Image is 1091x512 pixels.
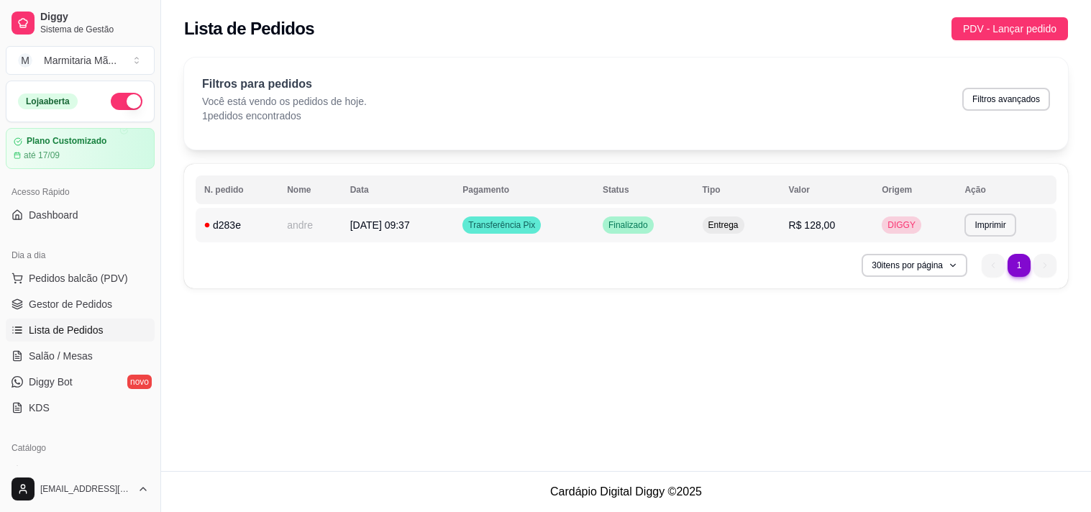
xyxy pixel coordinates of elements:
[29,349,93,363] span: Salão / Mesas
[694,175,780,204] th: Tipo
[278,208,342,242] td: andre
[964,214,1015,237] button: Imprimir
[6,267,155,290] button: Pedidos balcão (PDV)
[6,460,155,483] a: Produtos
[29,401,50,415] span: KDS
[6,6,155,40] a: DiggySistema de Gestão
[111,93,142,110] button: Alterar Status
[40,11,149,24] span: Diggy
[6,204,155,227] a: Dashboard
[6,472,155,506] button: [EMAIL_ADDRESS][DOMAIN_NAME]
[40,483,132,495] span: [EMAIL_ADDRESS][DOMAIN_NAME]
[29,271,128,285] span: Pedidos balcão (PDV)
[974,247,1064,284] nav: pagination navigation
[6,293,155,316] a: Gestor de Pedidos
[6,436,155,460] div: Catálogo
[780,175,874,204] th: Valor
[951,17,1068,40] button: PDV - Lançar pedido
[27,136,106,147] article: Plano Customizado
[184,17,314,40] h2: Lista de Pedidos
[6,128,155,169] a: Plano Customizadoaté 17/09
[962,88,1050,111] button: Filtros avançados
[202,94,367,109] p: Você está vendo os pedidos de hoje.
[956,175,1056,204] th: Ação
[594,175,694,204] th: Status
[706,219,741,231] span: Entrega
[202,76,367,93] p: Filtros para pedidos
[29,375,73,389] span: Diggy Bot
[29,323,104,337] span: Lista de Pedidos
[18,93,78,109] div: Loja aberta
[29,208,78,222] span: Dashboard
[161,471,1091,512] footer: Cardápio Digital Diggy © 2025
[789,219,836,231] span: R$ 128,00
[18,53,32,68] span: M
[44,53,117,68] div: Marmitaria Mã ...
[606,219,651,231] span: Finalizado
[40,24,149,35] span: Sistema de Gestão
[350,219,410,231] span: [DATE] 09:37
[885,219,918,231] span: DIGGY
[6,370,155,393] a: Diggy Botnovo
[342,175,455,204] th: Data
[24,150,60,161] article: até 17/09
[6,344,155,367] a: Salão / Mesas
[196,175,278,204] th: N. pedido
[963,21,1056,37] span: PDV - Lançar pedido
[29,297,112,311] span: Gestor de Pedidos
[6,319,155,342] a: Lista de Pedidos
[278,175,342,204] th: Nome
[29,464,69,478] span: Produtos
[862,254,967,277] button: 30itens por página
[202,109,367,123] p: 1 pedidos encontrados
[6,46,155,75] button: Select a team
[6,180,155,204] div: Acesso Rápido
[454,175,594,204] th: Pagamento
[6,396,155,419] a: KDS
[465,219,538,231] span: Transferência Pix
[6,244,155,267] div: Dia a dia
[873,175,956,204] th: Origem
[204,218,270,232] div: d283e
[1008,254,1031,277] li: pagination item 1 active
